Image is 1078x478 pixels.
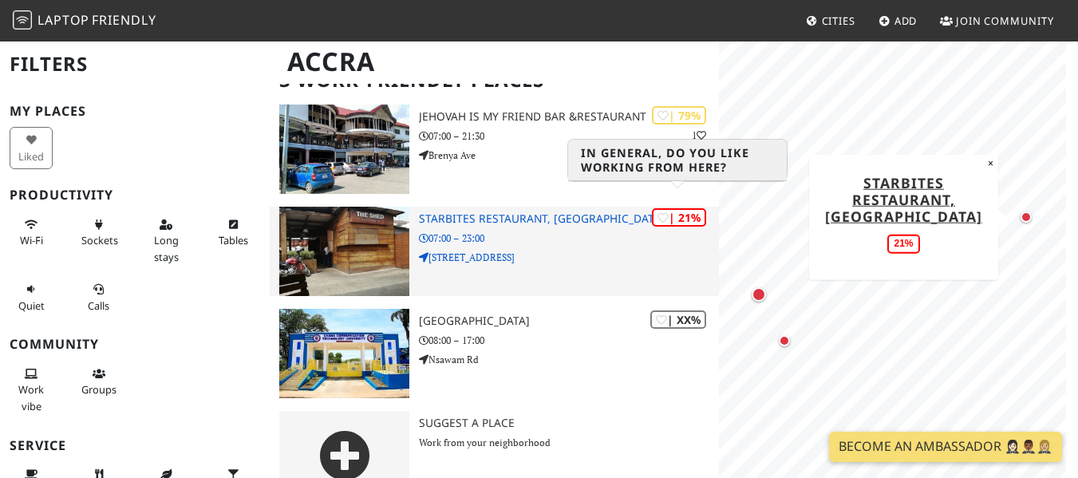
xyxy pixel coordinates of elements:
h3: Suggest a Place [419,417,718,430]
div: | 79% [652,106,706,124]
p: [STREET_ADDRESS] [419,250,718,265]
img: Jehovah Is My Friend Bar &Restaurant [279,105,410,194]
span: Add [894,14,918,28]
p: 07:00 – 23:00 [419,231,718,246]
p: Work from your neighborhood [419,435,718,450]
p: Brenya Ave [419,148,718,163]
h3: In general, do you like working from here? [568,140,787,181]
a: LaptopFriendly LaptopFriendly [13,7,156,35]
h1: Accra [274,40,716,84]
a: Add [872,6,924,35]
a: Starbites Restaurant, East Legon | 21% Starbites Restaurant, [GEOGRAPHIC_DATA] 07:00 – 23:00 [STR... [270,207,719,296]
span: Work-friendly tables [219,233,248,247]
h3: [GEOGRAPHIC_DATA] [419,314,718,328]
a: Join Community [934,6,1060,35]
span: People working [18,382,44,413]
button: Calls [77,276,120,318]
div: Map marker [1017,207,1036,227]
button: Wi-Fi [10,211,53,254]
button: Close popup [983,154,998,172]
h3: My Places [10,104,260,119]
h3: Jehovah Is My Friend Bar &Restaurant [419,110,718,124]
div: 21% [887,235,919,253]
span: Group tables [81,382,116,397]
p: Nsawam Rd [419,352,718,367]
h3: Productivity [10,188,260,203]
img: Starbites Restaurant, East Legon [279,207,410,296]
a: Ghana Communication Technology University | XX% [GEOGRAPHIC_DATA] 08:00 – 17:00 Nsawam Rd [270,309,719,398]
a: Starbites Restaurant, [GEOGRAPHIC_DATA] [825,172,982,225]
div: | XX% [650,310,706,329]
span: Friendly [92,11,156,29]
div: Map marker [748,284,769,305]
img: Ghana Communication Technology University [279,309,410,398]
button: Work vibe [10,361,53,419]
button: Quiet [10,276,53,318]
span: Long stays [154,233,179,263]
div: | 21% [652,208,706,227]
button: Long stays [144,211,188,270]
p: 08:00 – 17:00 [419,333,718,348]
a: Jehovah Is My Friend Bar &Restaurant | 79% 1 Jehovah Is My Friend Bar &Restaurant 07:00 – 21:30 B... [270,105,719,194]
p: 07:00 – 21:30 [419,128,718,144]
img: LaptopFriendly [13,10,32,30]
a: Cities [800,6,862,35]
button: Tables [211,211,255,254]
h3: Community [10,337,260,352]
span: Stable Wi-Fi [20,233,43,247]
button: Groups [77,361,120,403]
span: Join Community [956,14,1054,28]
h3: Starbites Restaurant, [GEOGRAPHIC_DATA] [419,212,718,226]
span: Power sockets [81,233,118,247]
button: Sockets [77,211,120,254]
div: Map marker [775,331,794,350]
span: Laptop [38,11,89,29]
p: 1 [692,128,706,143]
span: Video/audio calls [88,298,109,313]
span: Quiet [18,298,45,313]
h2: Filters [10,40,260,89]
span: Cities [822,14,855,28]
h3: Service [10,438,260,453]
